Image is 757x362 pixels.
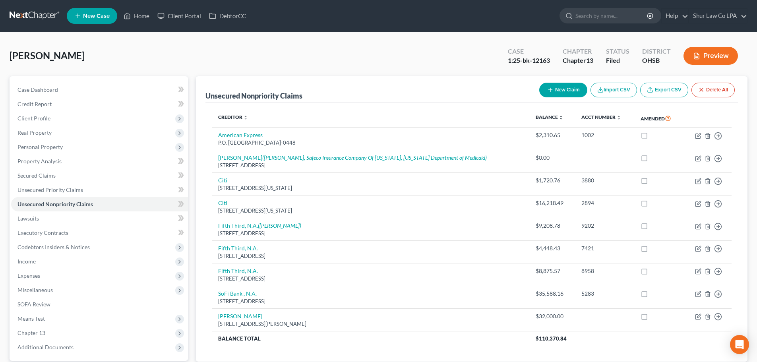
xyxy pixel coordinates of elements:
div: District [642,47,671,56]
span: Unsecured Priority Claims [17,186,83,193]
span: Chapter 13 [17,329,45,336]
div: $1,720.76 [536,176,569,184]
button: Preview [683,47,738,65]
span: Personal Property [17,143,63,150]
div: Chapter [563,56,593,65]
div: $16,218.49 [536,199,569,207]
span: Income [17,258,36,265]
a: DebtorCC [205,9,250,23]
div: OHSB [642,56,671,65]
a: Home [120,9,153,23]
div: $8,875.57 [536,267,569,275]
div: Case [508,47,550,56]
a: Fifth Third, N.A. [218,245,258,252]
div: [STREET_ADDRESS] [218,298,523,305]
div: 1002 [581,131,628,139]
span: Case Dashboard [17,86,58,93]
a: Export CSV [640,83,688,97]
a: Client Portal [153,9,205,23]
i: ([PERSON_NAME]) [258,222,301,229]
div: 8958 [581,267,628,275]
div: 9202 [581,222,628,230]
span: SOFA Review [17,301,50,308]
button: Delete All [691,83,735,97]
a: Credit Report [11,97,188,111]
div: 5283 [581,290,628,298]
span: Expenses [17,272,40,279]
th: Balance Total [212,331,529,346]
span: New Case [83,13,110,19]
a: [PERSON_NAME] [218,313,262,319]
div: $0.00 [536,154,569,162]
div: Open Intercom Messenger [730,335,749,354]
i: unfold_more [616,115,621,120]
span: Codebtors Insiders & Notices [17,244,90,250]
div: [STREET_ADDRESS] [218,230,523,237]
a: Property Analysis [11,154,188,168]
div: $9,208.78 [536,222,569,230]
a: Balance unfold_more [536,114,563,120]
a: Help [662,9,688,23]
a: SOFA Review [11,297,188,312]
i: unfold_more [243,115,248,120]
a: American Express [218,132,263,138]
span: Property Analysis [17,158,62,165]
div: 1:25-bk-12163 [508,56,550,65]
span: Client Profile [17,115,50,122]
div: $35,588.16 [536,290,569,298]
span: Unsecured Nonpriority Claims [17,201,93,207]
div: [STREET_ADDRESS] [218,162,523,169]
button: New Claim [539,83,587,97]
div: [STREET_ADDRESS] [218,252,523,260]
span: Executory Contracts [17,229,68,236]
a: Creditor unfold_more [218,114,248,120]
div: Status [606,47,629,56]
i: unfold_more [559,115,563,120]
span: Credit Report [17,101,52,107]
a: Fifth Third, N.A.([PERSON_NAME]) [218,222,301,229]
a: Case Dashboard [11,83,188,97]
button: Import CSV [590,83,637,97]
a: Citi [218,177,227,184]
a: Shur Law Co LPA [689,9,747,23]
div: P.O. [GEOGRAPHIC_DATA]-0448 [218,139,523,147]
span: Lawsuits [17,215,39,222]
a: Citi [218,199,227,206]
div: $4,448.43 [536,244,569,252]
div: Unsecured Nonpriority Claims [205,91,302,101]
div: Chapter [563,47,593,56]
a: Executory Contracts [11,226,188,240]
a: Secured Claims [11,168,188,183]
span: $110,370.84 [536,335,567,342]
div: $32,000.00 [536,312,569,320]
i: ([PERSON_NAME], Safeco Insurance Company Of [US_STATE], [US_STATE] Department of Medicaid) [262,154,487,161]
span: Miscellaneous [17,287,53,293]
input: Search by name... [575,8,648,23]
a: SoFi Bank , N.A. [218,290,257,297]
span: Real Property [17,129,52,136]
div: [STREET_ADDRESS][US_STATE] [218,184,523,192]
span: [PERSON_NAME] [10,50,85,61]
div: [STREET_ADDRESS][US_STATE] [218,207,523,215]
span: 13 [586,56,593,64]
span: Secured Claims [17,172,56,179]
span: Means Test [17,315,45,322]
a: Acct Number unfold_more [581,114,621,120]
a: Lawsuits [11,211,188,226]
div: $2,310.65 [536,131,569,139]
a: Fifth Third, N.A. [218,267,258,274]
div: 7421 [581,244,628,252]
div: [STREET_ADDRESS] [218,275,523,283]
th: Amended [634,109,683,128]
a: Unsecured Nonpriority Claims [11,197,188,211]
div: 3880 [581,176,628,184]
a: Unsecured Priority Claims [11,183,188,197]
a: [PERSON_NAME]([PERSON_NAME], Safeco Insurance Company Of [US_STATE], [US_STATE] Department of Med... [218,154,487,161]
div: 2894 [581,199,628,207]
div: [STREET_ADDRESS][PERSON_NAME] [218,320,523,328]
div: Filed [606,56,629,65]
span: Additional Documents [17,344,74,350]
